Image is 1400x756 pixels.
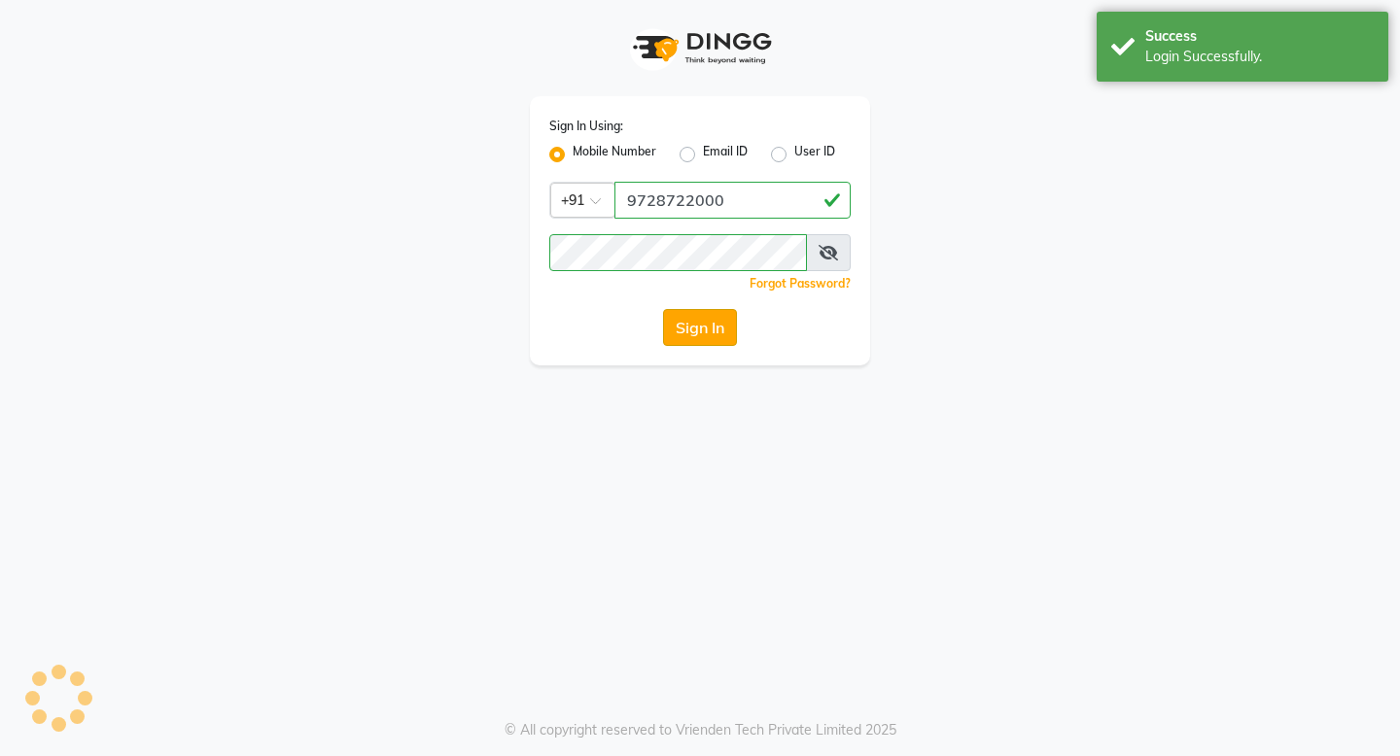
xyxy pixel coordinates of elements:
div: Success [1145,26,1374,47]
label: Sign In Using: [549,118,623,135]
label: Mobile Number [573,143,656,166]
a: Forgot Password? [750,276,851,291]
div: Login Successfully. [1145,47,1374,67]
input: Username [614,182,851,219]
button: Sign In [663,309,737,346]
label: Email ID [703,143,748,166]
img: logo1.svg [622,19,778,77]
label: User ID [794,143,835,166]
input: Username [549,234,807,271]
